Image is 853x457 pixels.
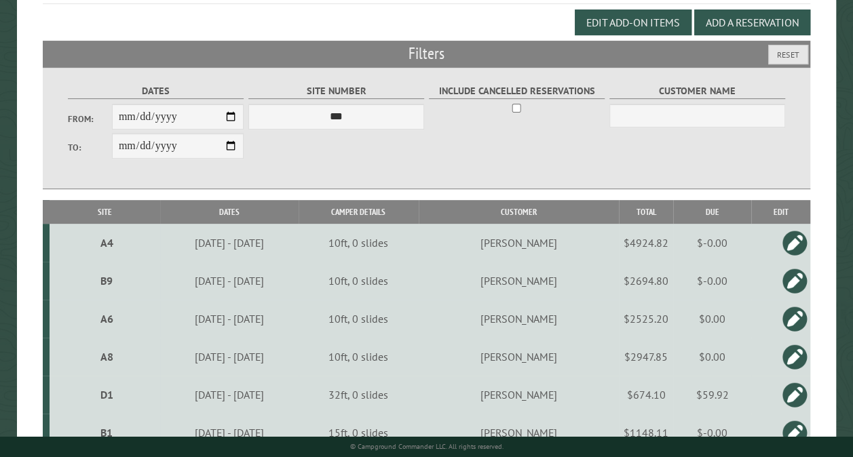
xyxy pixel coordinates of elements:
[673,300,751,338] td: $0.00
[673,414,751,452] td: $-0.00
[163,350,297,363] div: [DATE] - [DATE]
[694,9,810,35] button: Add a Reservation
[419,300,619,338] td: [PERSON_NAME]
[419,338,619,376] td: [PERSON_NAME]
[50,200,161,224] th: Site
[619,376,673,414] td: $674.10
[673,224,751,262] td: $-0.00
[55,350,158,363] div: A8
[619,300,673,338] td: $2525.20
[619,262,673,300] td: $2694.80
[163,274,297,287] div: [DATE] - [DATE]
[419,224,619,262] td: [PERSON_NAME]
[55,274,158,287] div: B9
[299,338,419,376] td: 10ft, 0 slides
[768,45,808,64] button: Reset
[163,426,297,439] div: [DATE] - [DATE]
[619,414,673,452] td: $1148.11
[619,224,673,262] td: $4924.82
[299,414,419,452] td: 15ft, 0 slides
[299,224,419,262] td: 10ft, 0 slides
[299,376,419,414] td: 32ft, 0 slides
[68,113,112,125] label: From:
[160,200,298,224] th: Dates
[350,442,504,451] small: © Campground Commander LLC. All rights reserved.
[673,376,751,414] td: $59.92
[751,200,810,224] th: Edit
[419,262,619,300] td: [PERSON_NAME]
[575,9,691,35] button: Edit Add-on Items
[419,376,619,414] td: [PERSON_NAME]
[163,236,297,250] div: [DATE] - [DATE]
[55,388,158,401] div: D1
[419,200,619,224] th: Customer
[299,200,419,224] th: Camper Details
[673,262,751,300] td: $-0.00
[609,83,785,99] label: Customer Name
[55,426,158,439] div: B1
[248,83,424,99] label: Site Number
[55,312,158,325] div: A6
[43,41,810,66] h2: Filters
[673,200,751,224] th: Due
[299,262,419,300] td: 10ft, 0 slides
[68,83,244,99] label: Dates
[163,388,297,401] div: [DATE] - [DATE]
[163,312,297,325] div: [DATE] - [DATE]
[55,236,158,250] div: A4
[673,338,751,376] td: $0.00
[68,141,112,154] label: To:
[619,200,673,224] th: Total
[299,300,419,338] td: 10ft, 0 slides
[429,83,605,99] label: Include Cancelled Reservations
[619,338,673,376] td: $2947.85
[419,414,619,452] td: [PERSON_NAME]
